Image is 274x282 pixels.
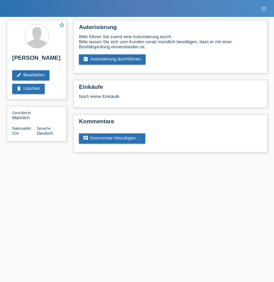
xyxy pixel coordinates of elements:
[79,54,146,65] a: assignment_turned_inAutorisierung durchführen
[59,22,65,28] i: star_border
[12,70,49,80] a: editBearbeiten
[16,72,22,78] i: edit
[83,56,88,62] i: assignment_turned_in
[79,133,145,144] a: commentKommentar hinzufügen ...
[12,126,31,130] span: Nationalität
[12,111,31,115] span: Geschlecht
[83,135,88,141] i: comment
[260,5,267,12] i: menu
[59,22,65,29] a: star_border
[37,126,51,130] span: Sprache
[79,118,262,128] h2: Kommentare
[16,86,22,91] i: delete
[12,84,45,94] a: deleteLöschen
[37,131,53,136] span: Deutsch
[257,6,271,10] a: menu
[79,34,262,49] div: Bitte führen Sie zuerst eine Autorisierung durch. Bitte lassen Sie sich vom Kunden vorab mündlich...
[12,55,61,65] h2: [PERSON_NAME]
[12,131,19,136] span: Schweiz
[12,110,37,120] div: Männlich
[79,94,262,104] div: Noch keine Einkäufe
[79,84,262,94] h2: Einkäufe
[79,24,262,34] h2: Autorisierung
